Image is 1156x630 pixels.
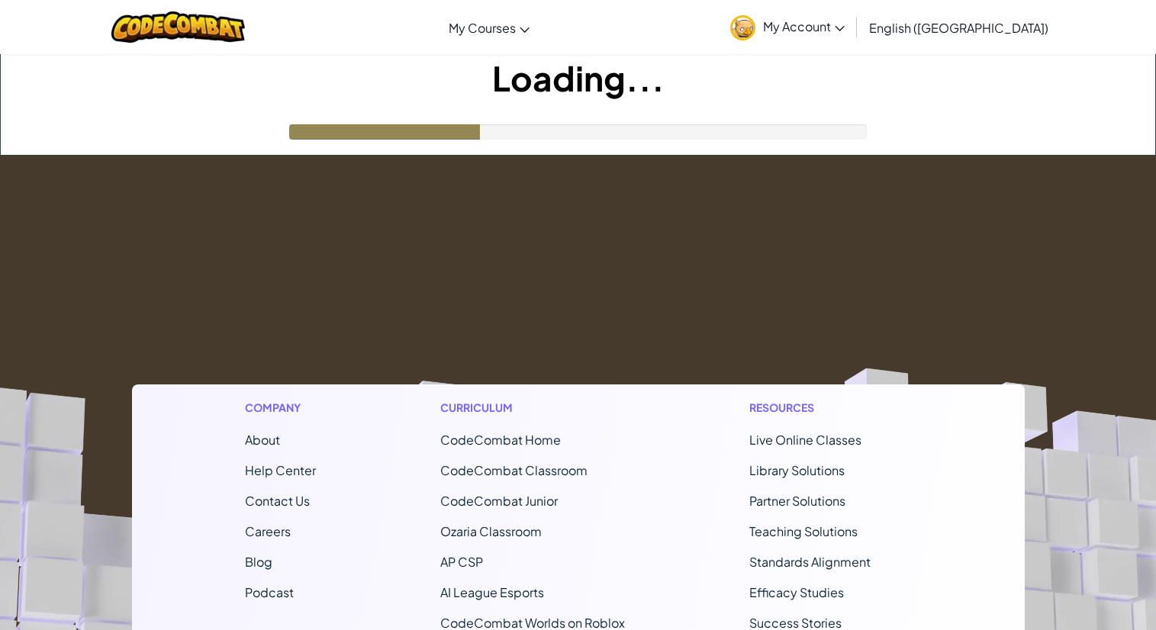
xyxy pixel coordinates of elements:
[440,400,625,416] h1: Curriculum
[730,15,755,40] img: avatar
[449,20,516,36] span: My Courses
[749,584,844,600] a: Efficacy Studies
[245,554,272,570] a: Blog
[763,18,845,34] span: My Account
[245,493,310,509] span: Contact Us
[111,11,245,43] img: CodeCombat logo
[749,554,871,570] a: Standards Alignment
[440,462,588,478] a: CodeCombat Classroom
[245,400,316,416] h1: Company
[869,20,1048,36] span: English ([GEOGRAPHIC_DATA])
[723,3,852,51] a: My Account
[749,493,845,509] a: Partner Solutions
[861,7,1056,48] a: English ([GEOGRAPHIC_DATA])
[245,584,294,600] a: Podcast
[440,523,542,539] a: Ozaria Classroom
[441,7,537,48] a: My Courses
[440,432,561,448] span: CodeCombat Home
[749,523,858,539] a: Teaching Solutions
[245,523,291,539] a: Careers
[245,432,280,448] a: About
[749,432,861,448] a: Live Online Classes
[1,54,1155,101] h1: Loading...
[440,554,483,570] a: AP CSP
[245,462,316,478] a: Help Center
[440,584,544,600] a: AI League Esports
[749,462,845,478] a: Library Solutions
[749,400,912,416] h1: Resources
[440,493,558,509] a: CodeCombat Junior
